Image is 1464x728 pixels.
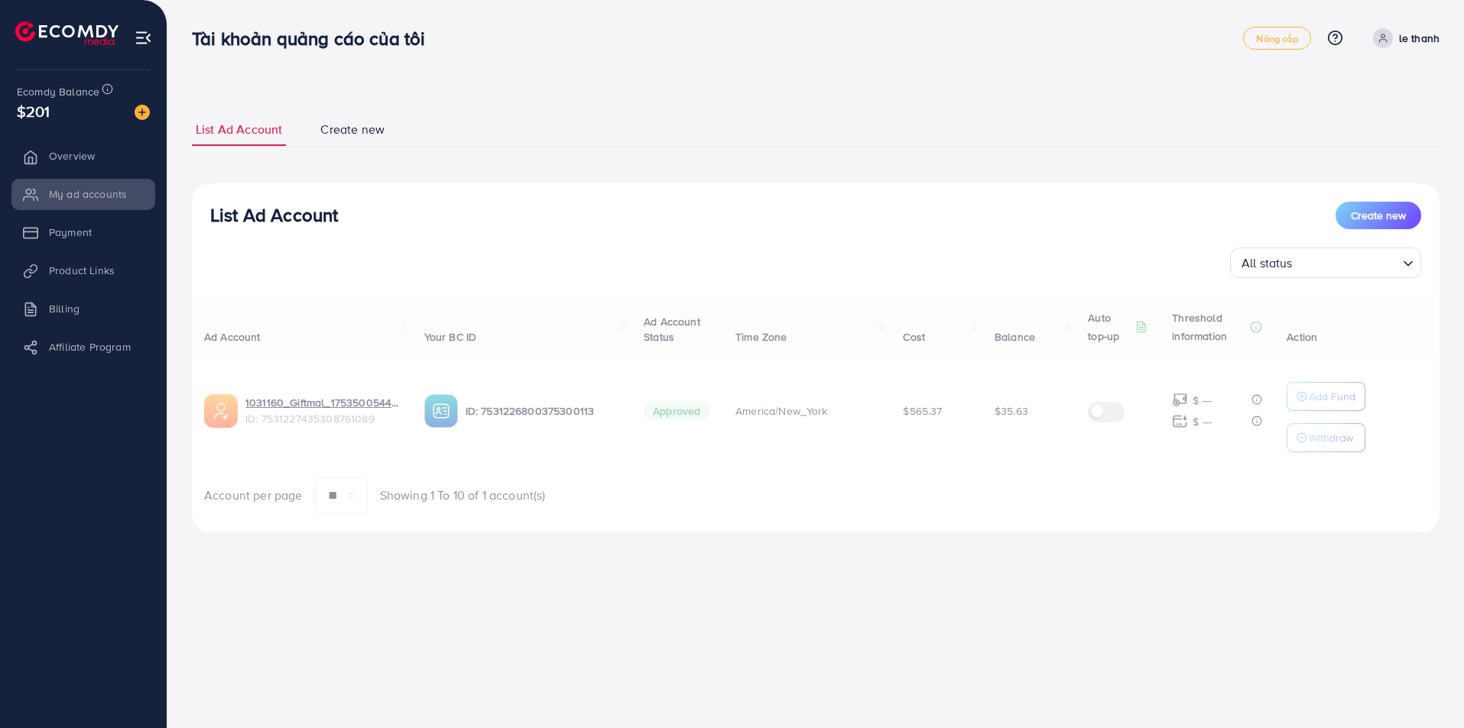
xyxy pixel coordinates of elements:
font: Nâng cấp [1256,31,1297,45]
span: Ecomdy Balance [17,84,99,99]
input: Search for option [1297,249,1397,274]
div: Search for option [1230,248,1421,278]
img: image [135,105,150,120]
span: List Ad Account [196,121,282,138]
p: le thanh [1399,29,1440,47]
span: All status [1238,252,1296,274]
span: $201 [17,100,50,122]
img: logo [15,21,118,45]
button: Create new [1336,202,1421,229]
h3: List Ad Account [210,204,338,226]
img: menu [135,29,152,47]
font: Tài khoản quảng cáo của tôi [192,25,425,51]
span: Create new [1351,208,1406,223]
span: Create new [320,121,385,138]
a: Nâng cấp [1243,27,1310,50]
a: le thanh [1367,28,1440,48]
